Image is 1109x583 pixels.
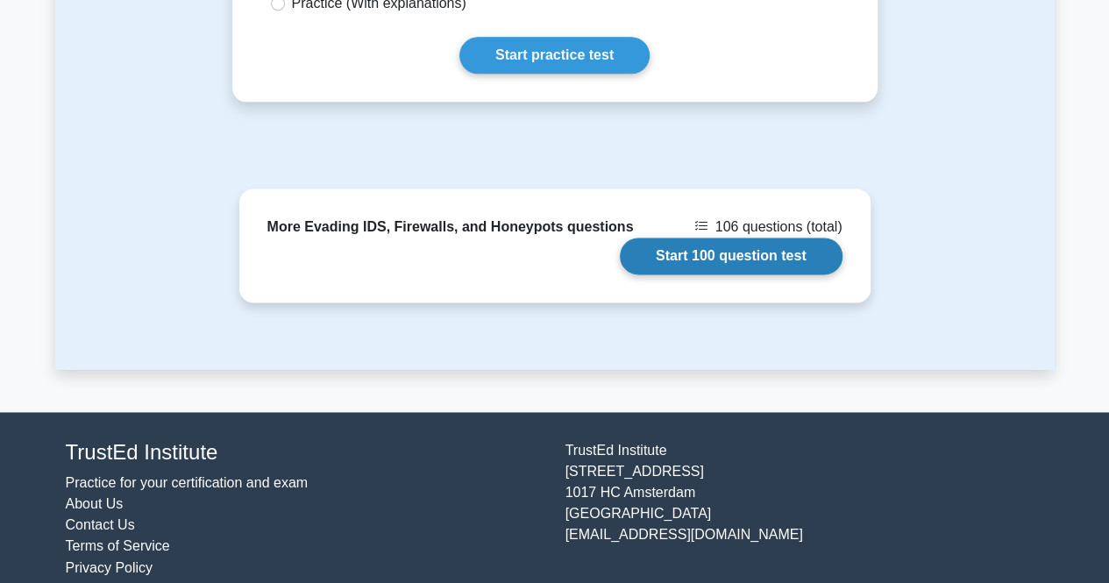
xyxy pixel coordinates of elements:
div: TrustEd Institute [STREET_ADDRESS] 1017 HC Amsterdam [GEOGRAPHIC_DATA] [EMAIL_ADDRESS][DOMAIN_NAME] [555,440,1055,578]
h4: TrustEd Institute [66,440,544,466]
a: Start practice test [459,37,650,74]
a: Start 100 question test [620,238,842,274]
a: Practice for your certification and exam [66,475,309,490]
a: Privacy Policy [66,559,153,574]
a: About Us [66,496,124,511]
a: Contact Us [66,517,135,532]
a: Terms of Service [66,538,170,553]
